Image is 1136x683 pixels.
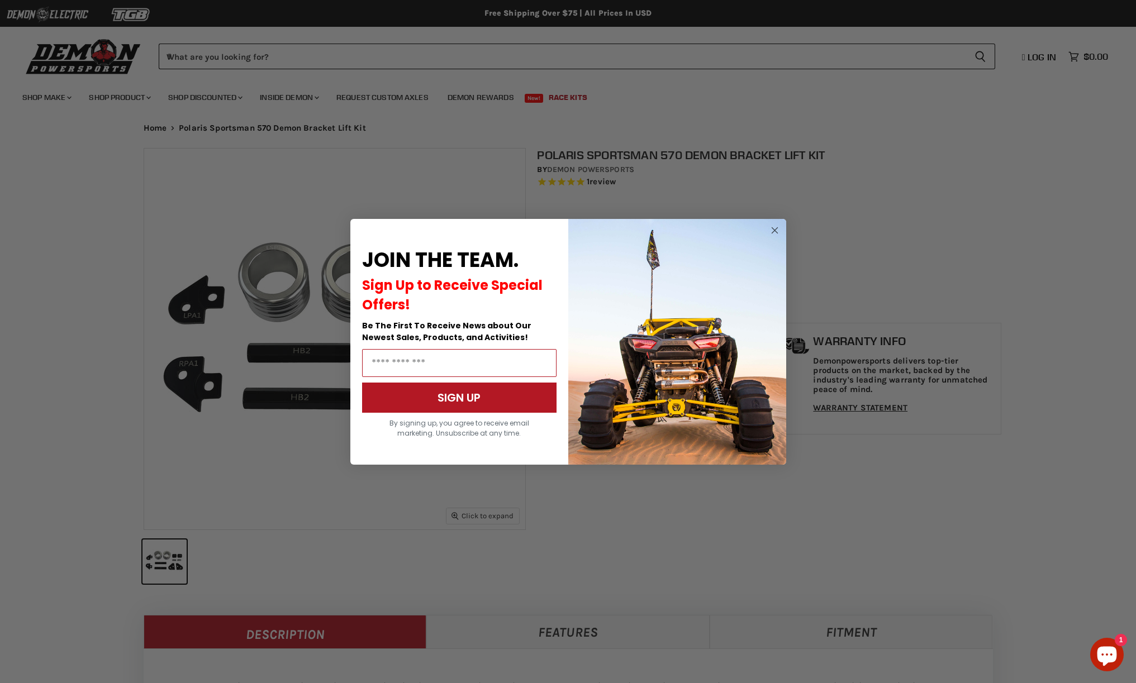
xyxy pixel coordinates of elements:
button: SIGN UP [362,383,557,413]
span: Sign Up to Receive Special Offers! [362,276,543,314]
span: Be The First To Receive News about Our Newest Sales, Products, and Activities! [362,320,531,343]
img: a9095488-b6e7-41ba-879d-588abfab540b.jpeg [568,219,786,465]
span: By signing up, you agree to receive email marketing. Unsubscribe at any time. [389,418,529,438]
button: Close dialog [768,223,782,237]
span: JOIN THE TEAM. [362,246,519,274]
inbox-online-store-chat: Shopify online store chat [1087,638,1127,674]
input: Email Address [362,349,557,377]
